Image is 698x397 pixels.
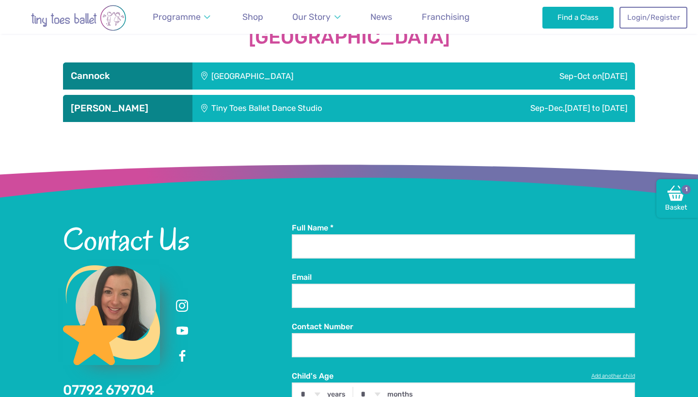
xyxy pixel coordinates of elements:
div: Tiny Toes Ballet Dance Studio [192,95,436,122]
a: Basket1 [656,179,698,218]
a: Our Story [288,6,345,28]
a: Instagram [174,297,191,315]
span: 1 [680,183,692,195]
h2: Contact Us [63,223,292,256]
a: Shop [238,6,268,28]
span: Shop [242,12,263,22]
span: Our Story [292,12,331,22]
a: Find a Class [542,7,614,28]
a: Programme [148,6,215,28]
a: Add another child [591,372,635,380]
h3: Cannock [71,70,185,82]
label: Child's Age [292,371,635,382]
a: Facebook [174,348,191,365]
div: Sep-Dec, [436,95,635,122]
a: Youtube [174,322,191,340]
span: News [370,12,392,22]
div: Sep-Oct on [443,62,635,90]
span: Franchising [422,12,470,22]
label: Full Name * [292,223,635,233]
a: Login/Register [619,7,687,28]
a: Franchising [417,6,474,28]
span: [DATE] to [DATE] [565,103,627,113]
span: Programme [153,12,201,22]
div: [GEOGRAPHIC_DATA] [192,62,443,90]
label: Contact Number [292,321,635,332]
img: tiny toes ballet [11,5,146,31]
a: News [366,6,397,28]
span: [DATE] [602,71,627,81]
strong: [GEOGRAPHIC_DATA] [63,27,635,48]
label: Email [292,272,635,283]
h3: [PERSON_NAME] [71,103,185,114]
